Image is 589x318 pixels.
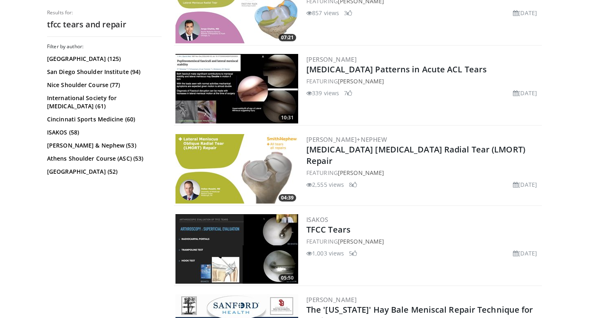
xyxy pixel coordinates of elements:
[279,114,296,121] span: 10:31
[47,43,162,50] h3: Filter by author:
[175,134,298,204] img: e7f3e511-d123-4cb9-bc33-66ac8cc781b3.300x170_q85_crop-smart_upscale.jpg
[306,77,540,85] div: FEATURING
[306,180,344,189] li: 2,555 views
[47,115,160,123] a: Cincinnati Sports Medicine (60)
[279,274,296,282] span: 05:50
[47,81,160,89] a: Nice Shoulder Course (77)
[306,55,357,63] a: [PERSON_NAME]
[47,94,160,110] a: International Society for [MEDICAL_DATA] (61)
[513,89,537,97] li: [DATE]
[47,19,162,30] h2: tfcc tears and repair
[175,214,298,284] img: 6a99de1d-411c-4fd1-94c7-4710b99210ff.300x170_q85_crop-smart_upscale.jpg
[513,180,537,189] li: [DATE]
[306,249,344,258] li: 1,003 views
[47,9,162,16] p: Results for:
[306,215,328,224] a: ISAKOS
[47,68,160,76] a: San Diego Shoulder Institute (94)
[175,134,298,204] a: 04:39
[306,64,487,75] a: [MEDICAL_DATA] Patterns in Acute ACL Tears
[306,224,351,235] a: TFCC Tears
[175,214,298,284] a: 05:50
[338,237,384,245] a: [PERSON_NAME]
[349,180,357,189] li: 8
[344,9,352,17] li: 3
[306,135,387,143] a: [PERSON_NAME]+Nephew
[306,296,357,304] a: [PERSON_NAME]
[47,141,160,150] a: [PERSON_NAME] & Nephew (53)
[47,128,160,137] a: ISAKOS (58)
[349,249,357,258] li: 5
[513,9,537,17] li: [DATE]
[279,34,296,41] span: 07:21
[175,54,298,123] img: 668c1cee-1ff6-46bb-913b-50f69012f802.300x170_q85_crop-smart_upscale.jpg
[306,168,540,177] div: FEATURING
[338,77,384,85] a: [PERSON_NAME]
[306,237,540,246] div: FEATURING
[338,169,384,177] a: [PERSON_NAME]
[306,89,339,97] li: 339 views
[47,168,160,176] a: [GEOGRAPHIC_DATA] (52)
[47,55,160,63] a: [GEOGRAPHIC_DATA] (125)
[279,194,296,202] span: 04:39
[306,9,339,17] li: 857 views
[175,54,298,123] a: 10:31
[47,155,160,163] a: Athens Shoulder Course (ASC) (53)
[306,144,525,166] a: [MEDICAL_DATA] [MEDICAL_DATA] Radial Tear (LMORT) Repair
[344,89,352,97] li: 7
[513,249,537,258] li: [DATE]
